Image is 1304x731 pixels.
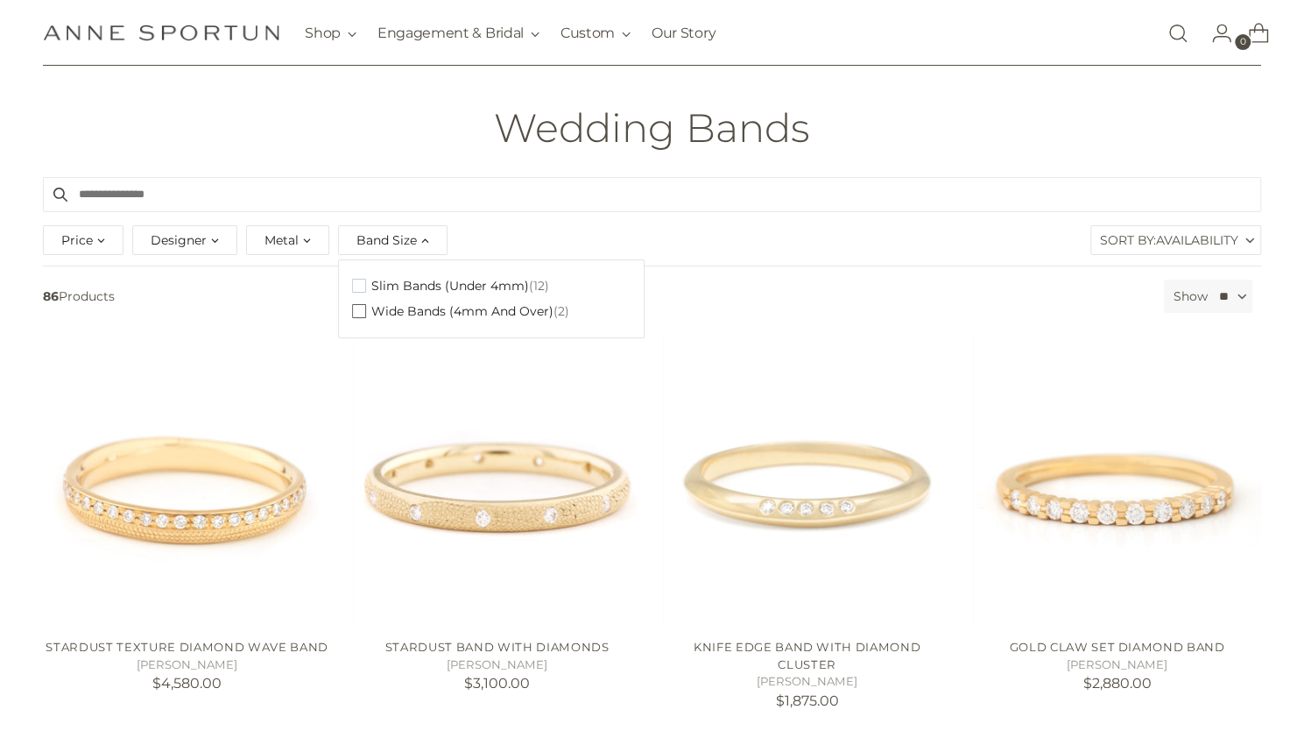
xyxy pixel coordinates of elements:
label: Sort By:Availability [1091,226,1260,254]
a: Open search modal [1160,16,1195,51]
span: (12) [529,279,549,294]
span: $4,580.00 [152,675,222,692]
a: Knife Edge Band with Diamond Cluster [694,640,920,671]
img: Stardust Texture Wave Band - Anne Sportun Fine Jewellery [43,337,331,625]
img: Stardust Band with Diamonds - Anne Sportun Fine Jewellery [353,337,641,625]
span: Metal [264,231,299,250]
span: Band Size [356,231,417,250]
button: Shop [305,14,356,53]
span: (2) [553,304,569,319]
a: Stardust Texture Diamond Wave Band [46,640,328,654]
a: Stardust Band with Diamonds [385,640,610,654]
button: Wide Bands (4mm and over) [352,299,569,324]
h5: [PERSON_NAME] [973,656,1261,674]
span: $3,100.00 [464,675,530,692]
span: Price [61,231,93,250]
b: 86 [43,288,59,304]
h1: Wedding Bands [494,106,810,150]
button: Engagement & Bridal [377,14,539,53]
a: Open cart modal [1234,16,1269,51]
img: Gold Claw Set Diamond Band - Anne Sportun Fine Jewellery [973,337,1261,625]
button: Custom [560,14,631,53]
a: Stardust Band with Diamonds [353,337,641,625]
span: $2,880.00 [1082,675,1151,692]
a: Our Story [652,14,715,53]
a: Stardust Texture Diamond Wave Band [43,337,331,625]
label: Show [1173,287,1207,306]
span: $1,875.00 [775,692,838,709]
h5: [PERSON_NAME] [663,673,951,691]
input: Search products [43,177,1261,212]
span: Products [36,280,1157,313]
span: 0 [1235,34,1251,50]
span: Slim Bands (under 4mm) [371,279,529,294]
span: Availability [1156,226,1238,254]
h5: [PERSON_NAME] [353,656,641,674]
span: Wide Bands (4mm and over) [371,304,553,319]
a: Anne Sportun Fine Jewellery [43,25,279,41]
span: Designer [151,231,207,250]
a: Gold Claw Set Diamond Band [1009,640,1224,654]
a: Knife Edge Band with Diamond Cluster [663,337,951,625]
a: Go to the account page [1197,16,1232,51]
button: Slim Bands (under 4mm) [352,273,549,299]
a: Gold Claw Set Diamond Band [973,337,1261,625]
h5: [PERSON_NAME] [43,656,331,674]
